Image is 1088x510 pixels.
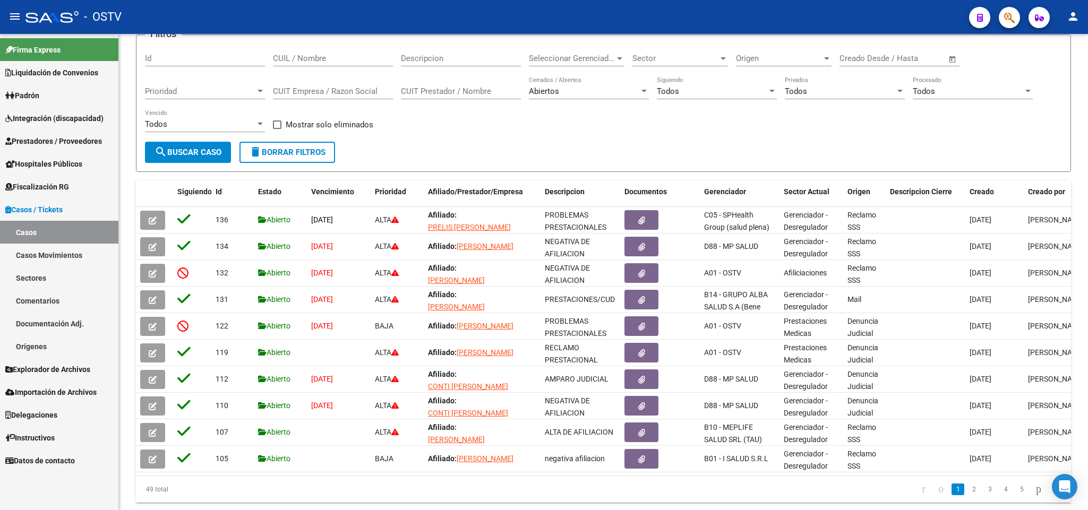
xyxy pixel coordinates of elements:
[1028,348,1085,357] span: [PERSON_NAME]
[545,237,590,258] span: NEGATIVA DE AFILIACION
[155,145,167,158] mat-icon: search
[428,276,485,297] span: [PERSON_NAME] [PERSON_NAME]
[545,264,590,284] span: NEGATIVA DE AFILIACION
[886,180,965,215] datatable-header-cell: Descripcion Cierre
[545,317,606,338] span: PROBLEMAS PRESTACIONALES
[428,223,511,231] span: PRELIS [PERSON_NAME]
[620,180,700,215] datatable-header-cell: Documentos
[545,343,598,364] span: RECLAMO PRESTACIONAL
[428,382,508,391] span: CONTI [PERSON_NAME]
[258,348,290,357] span: Abierto
[704,454,768,463] span: B01 - I SALUD S.R.L
[970,428,991,436] span: [DATE]
[784,450,828,470] span: Gerenciador - Desregulador
[216,348,228,357] span: 119
[847,211,876,231] span: Reclamo SSS
[704,290,768,323] span: B14 - GRUPO ALBA SALUD S.A (Bene Salud)
[457,348,513,357] span: [PERSON_NAME]
[704,242,758,250] span: D88 - MP SALUD
[1028,428,1085,436] span: [PERSON_NAME]
[428,264,457,272] strong: Afiliado:
[5,113,104,124] span: Integración (discapacidad)
[704,211,769,231] span: C05 - SPHealth Group (salud plena)
[254,180,307,215] datatable-header-cell: Estado
[311,322,333,330] span: [DATE]
[428,423,457,431] strong: Afiliado:
[970,348,991,357] span: [DATE]
[216,187,222,196] span: Id
[785,87,807,96] span: Todos
[428,322,457,330] strong: Afiliado:
[457,242,513,250] span: [PERSON_NAME]
[177,187,212,196] span: Siguiendo
[249,145,262,158] mat-icon: delete
[839,54,874,63] input: Start date
[428,242,457,250] strong: Afiliado:
[1028,454,1085,463] span: [PERSON_NAME]
[375,269,399,277] span: ALTA
[311,295,333,304] span: [DATE]
[5,364,90,375] span: Explorador de Archivos
[249,148,325,157] span: Borrar Filtros
[1052,474,1077,499] div: Open Intercom Messenger
[847,450,876,470] span: Reclamo SSS
[967,483,980,495] a: 2
[84,5,122,29] span: - OSTV
[950,480,966,498] li: page 1
[779,180,843,215] datatable-header-cell: Sector Actual
[784,187,829,196] span: Sector Actual
[545,454,605,463] span: negativa afiliacion
[657,87,679,96] span: Todos
[371,180,424,215] datatable-header-cell: Prioridad
[947,53,959,65] button: Open calendar
[307,180,371,215] datatable-header-cell: Vencimiento
[545,375,609,383] span: AMPARO JUDICIAL
[1031,483,1046,495] a: go to next page
[428,187,523,196] span: Afiliado/Prestador/Empresa
[258,295,290,304] span: Abierto
[784,423,828,444] span: Gerenciador - Desregulador
[428,396,457,405] strong: Afiliado:
[216,454,228,463] span: 105
[1028,269,1085,277] span: [PERSON_NAME]
[1028,242,1085,250] span: [PERSON_NAME]
[952,483,964,495] a: 1
[1028,375,1085,383] span: [PERSON_NAME]
[784,269,827,277] span: Afiliciaciones
[428,454,457,463] strong: Afiliado:
[5,455,75,466] span: Datos de contacto
[5,204,63,215] span: Casos / Tickets
[545,187,585,196] span: Descripcion
[784,396,828,417] span: Gerenciador - Desregulador
[216,375,228,383] span: 112
[5,409,57,421] span: Delegaciones
[375,322,393,330] span: BAJA
[704,423,762,444] span: B10 - MEPLIFE SALUD SRL (TAU)
[890,187,952,196] span: Descripcion Cierre
[311,269,333,277] span: [DATE]
[375,401,399,410] span: ALTA
[847,187,870,196] span: Origen
[1028,215,1085,224] span: [PERSON_NAME]
[216,269,228,277] span: 132
[983,483,996,495] a: 3
[884,54,935,63] input: End date
[1028,401,1085,410] span: [PERSON_NAME]
[258,269,290,277] span: Abierto
[545,295,615,304] span: PRESTACIONES/CUD
[375,242,399,250] span: ALTA
[428,290,457,299] strong: Afiliado:
[965,180,1024,215] datatable-header-cell: Creado
[258,401,290,410] span: Abierto
[216,401,228,410] span: 110
[375,295,399,304] span: ALTA
[970,215,991,224] span: [DATE]
[843,180,886,215] datatable-header-cell: Origen
[704,401,758,410] span: D88 - MP SALUD
[457,322,513,330] span: [PERSON_NAME]
[428,211,457,219] strong: Afiliado:
[966,480,982,498] li: page 2
[375,454,393,463] span: BAJA
[145,142,231,163] button: Buscar Caso
[258,242,290,250] span: Abierto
